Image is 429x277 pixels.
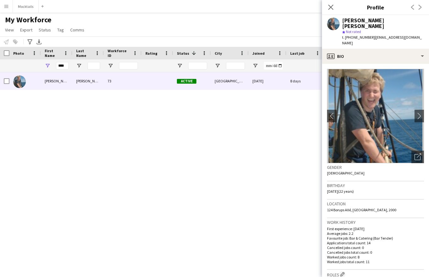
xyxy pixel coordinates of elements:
div: [GEOGRAPHIC_DATA] [211,72,249,90]
div: [PERSON_NAME] [72,72,104,90]
span: 124 Borups Allé, [GEOGRAPHIC_DATA], 2000 [327,208,396,212]
a: View [3,26,16,34]
h3: Profile [322,3,429,11]
p: Favourite job: Bar & Catering (Bar Tender) [327,236,424,241]
div: [PERSON_NAME] [41,72,72,90]
span: City [215,51,222,56]
div: Bio [322,49,429,64]
div: 73 [104,72,142,90]
span: Photo [13,51,24,56]
button: Open Filter Menu [108,63,113,69]
button: Mocktails [13,0,39,13]
span: Last job [290,51,304,56]
span: | [EMAIL_ADDRESS][DOMAIN_NAME] [342,35,422,45]
span: Export [20,27,32,33]
span: [DEMOGRAPHIC_DATA] [327,171,364,175]
span: Not rated [346,29,361,34]
a: Export [18,26,35,34]
a: Tag [55,26,66,34]
input: City Filter Input [226,62,245,69]
input: Status Filter Input [188,62,207,69]
button: Open Filter Menu [215,63,220,69]
h3: Birthday [327,183,424,188]
input: Joined Filter Input [264,62,283,69]
span: t. [PHONE_NUMBER] [342,35,375,40]
span: Status [39,27,51,33]
input: Last Name Filter Input [87,62,100,69]
span: Status [177,51,189,56]
h3: Location [327,201,424,207]
div: Open photos pop-in [411,151,424,163]
button: Open Filter Menu [252,63,258,69]
span: Tag [57,27,64,33]
span: Rating [145,51,157,56]
p: Cancelled jobs total count: 0 [327,250,424,255]
span: My Workforce [5,15,51,25]
p: Applications total count: 14 [327,241,424,245]
span: [DATE] (22 years) [327,189,354,194]
app-action-btn: Advanced filters [26,38,34,46]
a: Status [36,26,54,34]
p: Worked jobs count: 8 [327,255,424,259]
img: Crew avatar or photo [327,69,424,163]
app-action-btn: Export XLSX [35,38,43,46]
span: Joined [252,51,265,56]
p: Worked jobs total count: 11 [327,259,424,264]
h3: Gender [327,164,424,170]
span: Comms [70,27,84,33]
span: View [5,27,14,33]
button: Open Filter Menu [177,63,183,69]
input: Workforce ID Filter Input [119,62,138,69]
span: Workforce ID [108,48,130,58]
div: [DATE] [249,72,286,90]
a: Comms [68,26,87,34]
p: First experience: [DATE] [327,226,424,231]
div: [PERSON_NAME] [PERSON_NAME] [342,18,424,29]
button: Open Filter Menu [45,63,50,69]
span: Active [177,79,196,84]
p: Average jobs: 2.2 [327,231,424,236]
span: First Name [45,48,61,58]
span: Last Name [76,48,93,58]
input: First Name Filter Input [56,62,69,69]
div: 8 days [286,72,324,90]
p: Cancelled jobs count: 0 [327,245,424,250]
button: Open Filter Menu [76,63,82,69]
h3: Work history [327,219,424,225]
img: Noah Bondo Høegh [13,75,26,88]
